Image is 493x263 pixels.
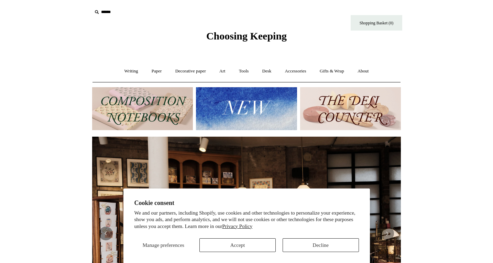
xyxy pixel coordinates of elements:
[99,227,113,240] button: Previous
[314,62,350,80] a: Gifts & Wrap
[196,87,297,130] img: New.jpg__PID:f73bdf93-380a-4a35-bcfe-7823039498e1
[143,242,184,248] span: Manage preferences
[169,62,212,80] a: Decorative paper
[279,62,313,80] a: Accessories
[206,36,287,41] a: Choosing Keeping
[92,87,193,130] img: 202302 Composition ledgers.jpg__PID:69722ee6-fa44-49dd-a067-31375e5d54ec
[145,62,168,80] a: Paper
[134,199,359,207] h2: Cookie consent
[222,224,252,229] a: Privacy Policy
[134,210,359,230] p: We and our partners, including Shopify, use cookies and other technologies to personalize your ex...
[351,15,402,31] a: Shopping Basket (0)
[199,238,276,252] button: Accept
[380,227,394,240] button: Next
[118,62,144,80] a: Writing
[283,238,359,252] button: Decline
[300,87,401,130] img: The Deli Counter
[256,62,278,80] a: Desk
[351,62,375,80] a: About
[233,62,255,80] a: Tools
[206,30,287,42] span: Choosing Keeping
[213,62,231,80] a: Art
[134,238,193,252] button: Manage preferences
